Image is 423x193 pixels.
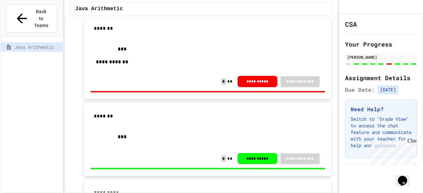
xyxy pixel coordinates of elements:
p: Switch to "Grade View" to access the chat feature and communicate with your teacher for help and ... [351,116,411,149]
span: Back to Teams [33,8,49,29]
iframe: chat widget [395,167,416,186]
h2: Your Progress [345,40,417,49]
iframe: chat widget [368,138,416,166]
h3: Need Help? [351,105,411,113]
h1: CSA [345,19,357,29]
span: [DATE] [377,85,399,94]
span: Java Arithmetic [15,44,60,50]
div: Chat with us now!Close [3,3,46,42]
span: Java Arithmetic [75,5,123,13]
button: Back to Teams [6,5,57,33]
h2: Assignment Details [345,73,417,82]
span: Due Date: [345,86,375,94]
div: [PERSON_NAME] [347,54,415,60]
